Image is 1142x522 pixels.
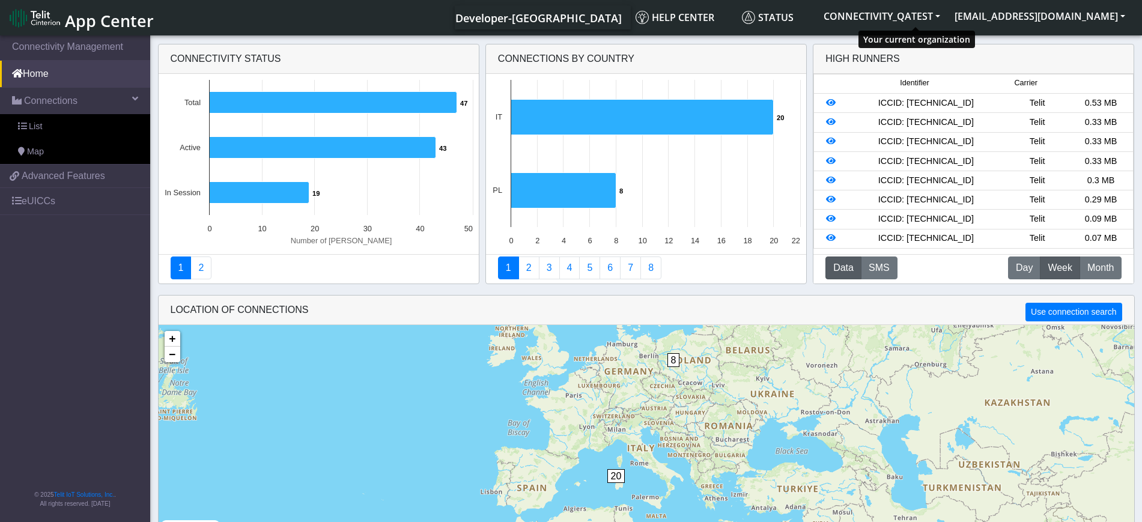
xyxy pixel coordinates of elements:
span: Carrier [1015,77,1037,89]
text: Total [184,98,200,107]
img: status.svg [742,11,755,24]
nav: Summary paging [498,256,794,279]
text: 30 [363,224,371,233]
span: 8 [667,353,680,367]
a: Connections By Country [498,256,519,279]
text: 2 [535,236,539,245]
span: Month [1087,261,1114,275]
text: 0 [509,236,513,245]
a: App Center [10,5,152,31]
button: Data [825,256,861,279]
text: Number of [PERSON_NAME] [290,236,392,245]
div: 0.33 MB [1069,135,1133,148]
a: Connections By Carrier [559,256,580,279]
text: 10 [638,236,646,245]
div: 0.33 MB [1069,116,1133,129]
text: 43 [439,145,446,152]
text: In Session [165,188,201,197]
a: Not Connected for 30 days [640,256,661,279]
div: Telit [1006,135,1069,148]
a: Status [737,5,816,29]
span: App Center [65,10,154,32]
img: logo-telit-cinterion-gw-new.png [10,8,60,28]
text: 0 [207,224,211,233]
text: 19 [312,190,320,197]
div: Telit [1006,174,1069,187]
div: ICCID: [TECHNICAL_ID] [846,155,1006,168]
text: 8 [619,187,623,195]
div: ICCID: [TECHNICAL_ID] [846,116,1006,129]
a: Usage per Country [539,256,560,279]
div: 0.3 MB [1069,174,1133,187]
div: Your current organization [858,31,975,48]
div: ICCID: [TECHNICAL_ID] [846,135,1006,148]
img: knowledge.svg [636,11,649,24]
text: 40 [416,224,424,233]
span: Help center [636,11,714,24]
a: Carrier [518,256,539,279]
div: Connectivity status [159,44,479,74]
text: 20 [777,114,784,121]
a: Zero Session [620,256,641,279]
span: Week [1048,261,1072,275]
span: List [29,120,42,133]
text: 12 [664,236,673,245]
text: 50 [464,224,472,233]
div: ICCID: [TECHNICAL_ID] [846,193,1006,207]
span: 20 [607,469,625,483]
text: 22 [792,236,800,245]
a: Help center [631,5,737,29]
div: Telit [1006,193,1069,207]
span: Developer-[GEOGRAPHIC_DATA] [455,11,622,25]
div: Connections By Country [486,44,806,74]
text: 18 [743,236,752,245]
text: 16 [717,236,726,245]
span: Status [742,11,794,24]
div: Telit [1006,116,1069,129]
div: Telit [1006,232,1069,245]
a: Zoom in [165,331,180,347]
a: 14 Days Trend [600,256,621,279]
div: 0.09 MB [1069,213,1133,226]
text: IT [495,112,502,121]
div: LOCATION OF CONNECTIONS [159,296,1134,325]
text: 14 [691,236,699,245]
a: Your current platform instance [455,5,621,29]
div: 0.07 MB [1069,232,1133,245]
div: High Runners [825,52,900,66]
span: Advanced Features [22,169,105,183]
text: 47 [460,100,467,107]
button: Month [1080,256,1122,279]
div: ICCID: [TECHNICAL_ID] [846,213,1006,226]
div: ICCID: [TECHNICAL_ID] [846,97,1006,110]
text: Active [180,143,201,152]
button: [EMAIL_ADDRESS][DOMAIN_NAME] [947,5,1132,27]
text: PL [493,186,502,195]
span: Identifier [900,77,929,89]
div: Telit [1006,97,1069,110]
button: Use connection search [1025,303,1122,321]
a: Telit IoT Solutions, Inc. [54,491,114,498]
span: Connections [24,94,77,108]
text: 20 [770,236,778,245]
span: Map [27,145,44,159]
text: 4 [562,236,566,245]
text: 6 [588,236,592,245]
div: 0.53 MB [1069,97,1133,110]
button: Week [1040,256,1080,279]
a: Usage by Carrier [579,256,600,279]
a: Zoom out [165,347,180,362]
text: 10 [258,224,266,233]
div: Telit [1006,155,1069,168]
text: 20 [311,224,319,233]
a: Connectivity status [171,256,192,279]
a: Deployment status [190,256,211,279]
div: ICCID: [TECHNICAL_ID] [846,174,1006,187]
div: 0.29 MB [1069,193,1133,207]
span: Day [1016,261,1033,275]
div: ICCID: [TECHNICAL_ID] [846,232,1006,245]
nav: Summary paging [171,256,467,279]
button: CONNECTIVITY_QATEST [816,5,947,27]
button: Day [1008,256,1040,279]
div: 0.33 MB [1069,155,1133,168]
